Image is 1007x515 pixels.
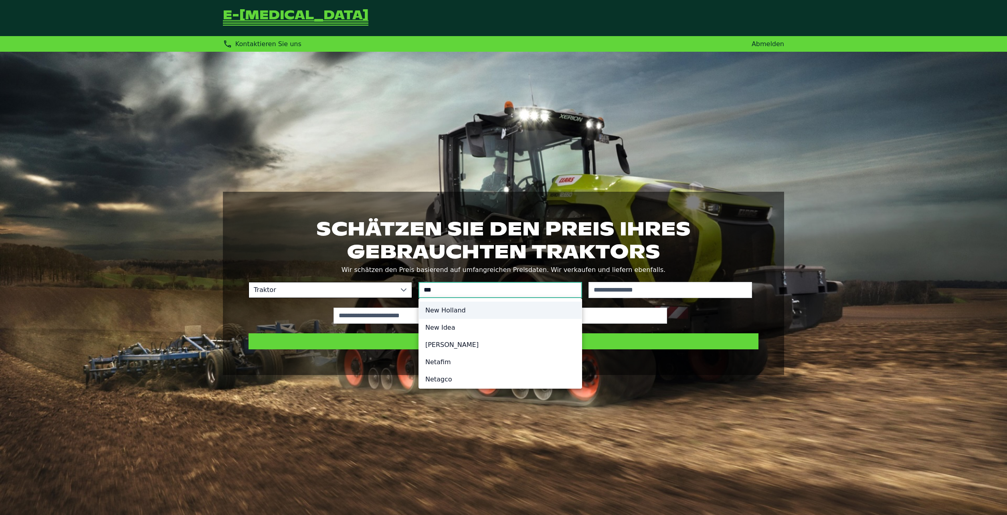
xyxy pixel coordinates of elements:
[752,40,784,48] a: Abmelden
[419,319,582,336] li: New Idea
[419,371,582,388] li: Netagco
[419,336,582,353] li: Neff
[249,217,758,262] h1: Schätzen Sie den Preis Ihres gebrauchten Traktors
[419,353,582,371] li: Netafim
[223,10,368,26] a: Zurück zur Startseite
[249,333,758,349] button: Preis schätzen
[249,282,396,298] span: Traktor
[249,264,758,276] p: Wir schätzen den Preis basierend auf umfangreichen Preisdaten. Wir verkaufen und liefern ebenfalls.
[419,388,582,405] li: Nettuno
[235,40,301,48] span: Kontaktieren Sie uns
[419,298,582,477] ul: Option List
[419,302,582,319] li: New Holland
[223,39,301,49] div: Kontaktieren Sie uns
